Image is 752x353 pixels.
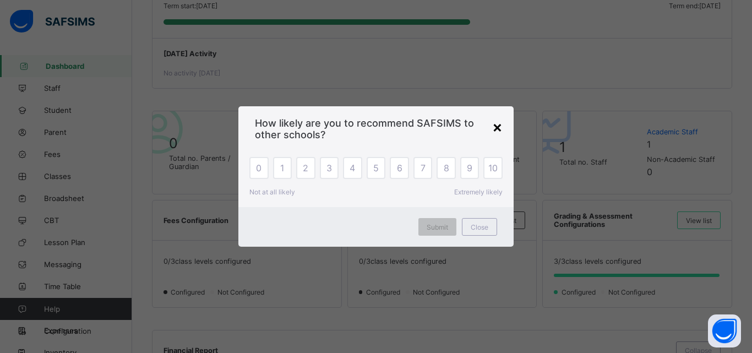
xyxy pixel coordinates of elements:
span: 3 [326,162,332,173]
span: 10 [488,162,498,173]
span: Close [471,223,488,231]
div: 0 [249,157,269,179]
span: 7 [421,162,426,173]
span: 1 [280,162,284,173]
span: 9 [467,162,472,173]
span: 8 [444,162,449,173]
span: 6 [397,162,402,173]
span: 2 [303,162,308,173]
span: Extremely likely [454,188,503,196]
span: 4 [350,162,355,173]
span: Submit [427,223,448,231]
span: 5 [373,162,379,173]
button: Open asap [708,314,741,347]
span: How likely are you to recommend SAFSIMS to other schools? [255,117,497,140]
div: × [492,117,503,136]
span: Not at all likely [249,188,295,196]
